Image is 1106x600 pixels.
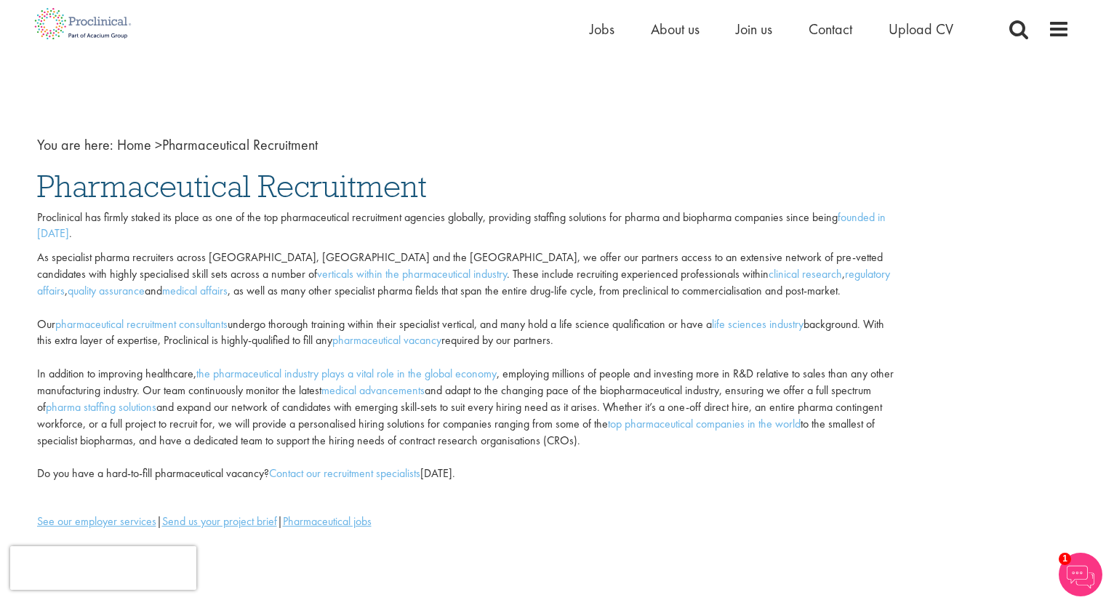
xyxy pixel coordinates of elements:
a: pharmaceutical vacancy [332,332,441,348]
a: breadcrumb link to Home [117,135,151,154]
iframe: reCAPTCHA [10,546,196,590]
a: pharmaceutical recruitment consultants [55,316,228,332]
a: medical affairs [162,283,228,298]
a: Send us your project brief [162,513,277,529]
a: Contact our recruitment specialists [269,465,420,481]
span: Pharmaceutical Recruitment [117,135,318,154]
p: As specialist pharma recruiters across [GEOGRAPHIC_DATA], [GEOGRAPHIC_DATA] and the [GEOGRAPHIC_D... [37,249,894,482]
img: Chatbot [1059,553,1102,596]
span: 1 [1059,553,1071,565]
a: regulatory affairs [37,266,890,298]
a: Upload CV [889,20,953,39]
span: You are here: [37,135,113,154]
a: founded in [DATE] [37,209,886,241]
span: > [155,135,162,154]
a: Join us [736,20,772,39]
a: Jobs [590,20,614,39]
a: top pharmaceutical companies in the world [608,416,801,431]
a: quality assurance [68,283,145,298]
a: life sciences industry [712,316,804,332]
a: medical advancements [321,383,425,398]
a: clinical research [769,266,842,281]
a: the pharmaceutical industry plays a vital role in the global economy [196,366,497,381]
a: verticals within the pharmaceutical industry [317,266,507,281]
a: Pharmaceutical jobs [283,513,372,529]
a: Contact [809,20,852,39]
div: | | [37,513,894,530]
a: About us [651,20,700,39]
a: See our employer services [37,513,156,529]
a: pharma staffing solutions [46,399,156,415]
p: Proclinical has firmly staked its place as one of the top pharmaceutical recruitment agencies glo... [37,209,894,243]
span: Pharmaceutical Recruitment [37,167,427,206]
